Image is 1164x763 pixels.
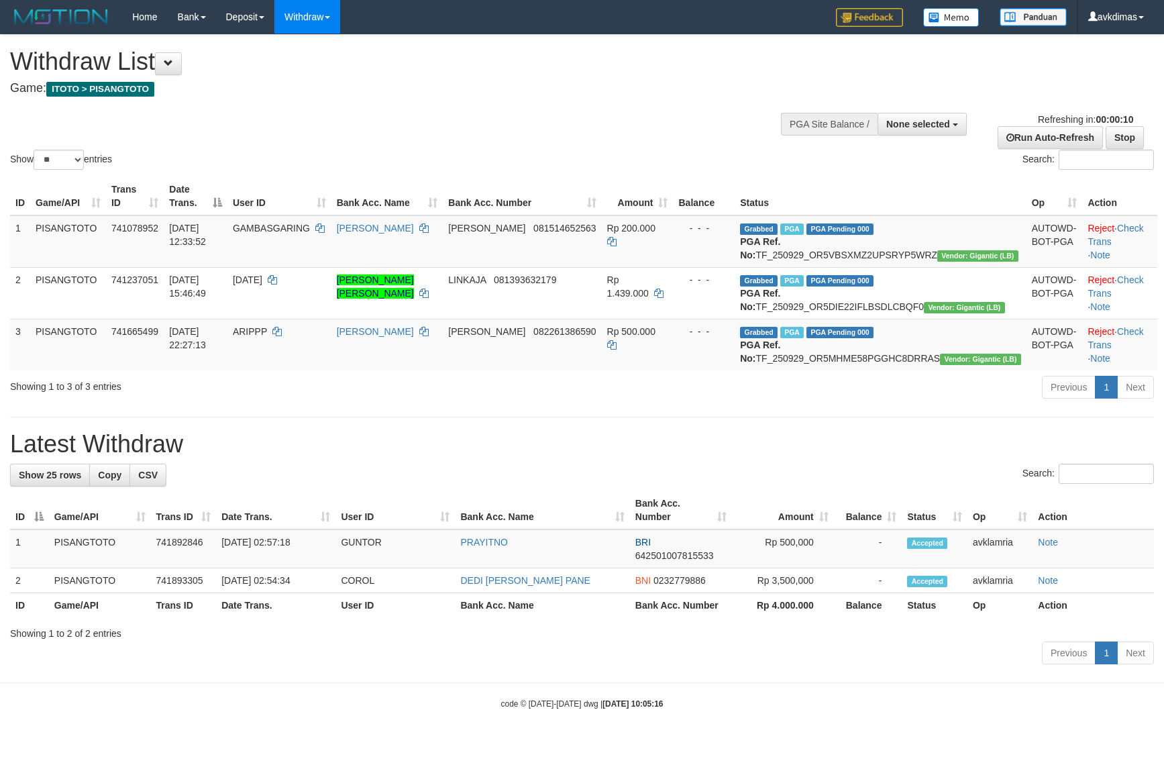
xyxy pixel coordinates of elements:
[448,326,525,337] span: [PERSON_NAME]
[129,464,166,487] a: CSV
[10,491,49,529] th: ID: activate to sort column descending
[49,529,151,568] td: PISANGTOTO
[1117,376,1154,399] a: Next
[836,8,903,27] img: Feedback.jpg
[49,593,151,618] th: Game/API
[10,177,30,215] th: ID
[10,593,49,618] th: ID
[1059,150,1154,170] input: Search:
[10,374,475,393] div: Showing 1 to 3 of 3 entries
[630,491,732,529] th: Bank Acc. Number: activate to sort column ascending
[740,288,780,312] b: PGA Ref. No:
[1042,642,1096,664] a: Previous
[460,575,590,586] a: DEDI [PERSON_NAME] PANE
[337,274,414,299] a: [PERSON_NAME] [PERSON_NAME]
[780,223,804,235] span: Marked by avkdimas
[151,491,217,529] th: Trans ID: activate to sort column ascending
[1042,376,1096,399] a: Previous
[740,340,780,364] b: PGA Ref. No:
[781,113,878,136] div: PGA Site Balance /
[233,326,267,337] span: ARIPPP
[740,236,780,260] b: PGA Ref. No:
[10,621,1154,640] div: Showing 1 to 2 of 2 entries
[227,177,331,215] th: User ID: activate to sort column ascending
[967,568,1033,593] td: avklamria
[678,221,729,235] div: - - -
[49,568,151,593] td: PISANGTOTO
[30,267,106,319] td: PISANGTOTO
[806,327,874,338] span: PGA Pending
[1082,215,1157,268] td: · ·
[834,568,902,593] td: -
[1059,464,1154,484] input: Search:
[1088,274,1143,299] a: Check Trans
[806,275,874,287] span: PGA Pending
[1095,376,1118,399] a: 1
[30,215,106,268] td: PISANGTOTO
[1106,126,1144,149] a: Stop
[1088,223,1143,247] a: Check Trans
[164,177,227,215] th: Date Trans.: activate to sort column descending
[111,223,158,234] span: 741078952
[780,327,804,338] span: Marked by avklamria
[834,529,902,568] td: -
[878,113,967,136] button: None selected
[335,593,455,618] th: User ID
[834,593,902,618] th: Balance
[151,593,217,618] th: Trans ID
[448,223,525,234] span: [PERSON_NAME]
[335,491,455,529] th: User ID: activate to sort column ascending
[1033,593,1154,618] th: Action
[501,699,664,709] small: code © [DATE]-[DATE] dwg |
[455,491,629,529] th: Bank Acc. Name: activate to sort column ascending
[98,470,121,480] span: Copy
[602,177,674,215] th: Amount: activate to sort column ascending
[30,319,106,370] td: PISANGTOTO
[337,326,414,337] a: [PERSON_NAME]
[1095,642,1118,664] a: 1
[460,537,508,548] a: PRAYITNO
[1022,150,1154,170] label: Search:
[1026,319,1083,370] td: AUTOWD-BOT-PGA
[169,274,206,299] span: [DATE] 15:46:49
[673,177,735,215] th: Balance
[10,48,763,75] h1: Withdraw List
[607,223,655,234] span: Rp 200.000
[1026,177,1083,215] th: Op: activate to sort column ascending
[233,274,262,285] span: [DATE]
[635,550,714,561] span: Copy 642501007815533 to clipboard
[233,223,310,234] span: GAMBASGARING
[907,576,947,587] span: Accepted
[1022,464,1154,484] label: Search:
[1096,114,1133,125] strong: 00:00:10
[1117,642,1154,664] a: Next
[607,326,655,337] span: Rp 500.000
[533,223,596,234] span: Copy 081514652563 to clipboard
[1088,274,1114,285] a: Reject
[735,215,1026,268] td: TF_250929_OR5VBSXMZ2UPSRYP5WRZ
[1082,267,1157,319] td: · ·
[448,274,486,285] span: LINKAJA
[924,302,1005,313] span: Vendor URL: https://dashboard.q2checkout.com/secure
[111,326,158,337] span: 741665499
[331,177,443,215] th: Bank Acc. Name: activate to sort column ascending
[886,119,950,130] span: None selected
[1082,177,1157,215] th: Action
[937,250,1018,262] span: Vendor URL: https://dashboard.q2checkout.com/secure
[732,529,834,568] td: Rp 500,000
[834,491,902,529] th: Balance: activate to sort column ascending
[10,319,30,370] td: 3
[740,275,778,287] span: Grabbed
[10,568,49,593] td: 2
[1082,319,1157,370] td: · ·
[907,538,947,549] span: Accepted
[10,267,30,319] td: 2
[732,593,834,618] th: Rp 4.000.000
[1090,301,1110,312] a: Note
[89,464,130,487] a: Copy
[806,223,874,235] span: PGA Pending
[1090,250,1110,260] a: Note
[151,529,217,568] td: 741892846
[940,354,1021,365] span: Vendor URL: https://dashboard.q2checkout.com/secure
[678,273,729,287] div: - - -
